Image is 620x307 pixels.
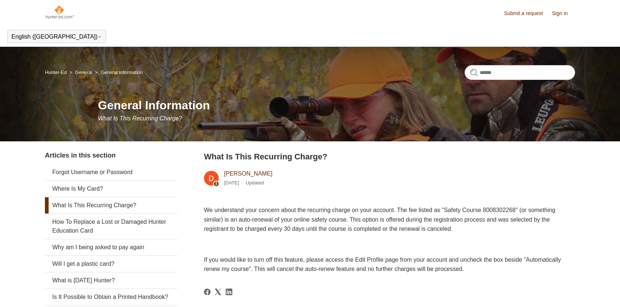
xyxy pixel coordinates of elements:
a: Hunter-Ed [45,70,67,75]
a: What Is This Recurring Charge? [45,197,177,214]
input: Search [465,65,575,80]
svg: Share this page on LinkedIn [226,289,232,295]
a: Forgot Username or Password [45,164,177,180]
li: General [68,70,94,75]
time: 03/04/2024, 10:48 [224,180,239,186]
a: General Information [101,70,143,75]
a: Why am I being asked to pay again [45,239,177,255]
svg: Share this page on Facebook [204,289,211,295]
a: [PERSON_NAME] [224,170,272,177]
h1: General Information [98,96,575,114]
img: Hunter-Ed Help Center home page [45,4,75,19]
a: How To Replace a Lost or Damaged Hunter Education Card [45,214,177,239]
button: English ([GEOGRAPHIC_DATA]) [11,33,102,40]
h2: What Is This Recurring Charge? [204,151,575,163]
li: Hunter-Ed [45,70,68,75]
a: General [75,70,92,75]
a: Is It Possible to Obtain a Printed Handbook? [45,289,177,305]
span: We understand your concern about the recurring charge on your account. The fee listed as "Safety ... [204,207,555,232]
a: Facebook [204,289,211,295]
a: LinkedIn [226,289,232,295]
li: Updated [246,180,264,186]
a: X Corp [215,289,221,295]
span: If you would like to turn off this feature, please access the Edit Profile page from your account... [204,257,561,272]
a: Submit a request [504,10,550,17]
a: Will I get a plastic card? [45,256,177,272]
span: What Is This Recurring Charge? [98,115,182,121]
a: Sign in [552,10,575,17]
a: What is [DATE] Hunter? [45,272,177,289]
a: Where Is My Card? [45,181,177,197]
svg: Share this page on X Corp [215,289,221,295]
li: General Information [94,70,143,75]
span: Articles in this section [45,152,116,159]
